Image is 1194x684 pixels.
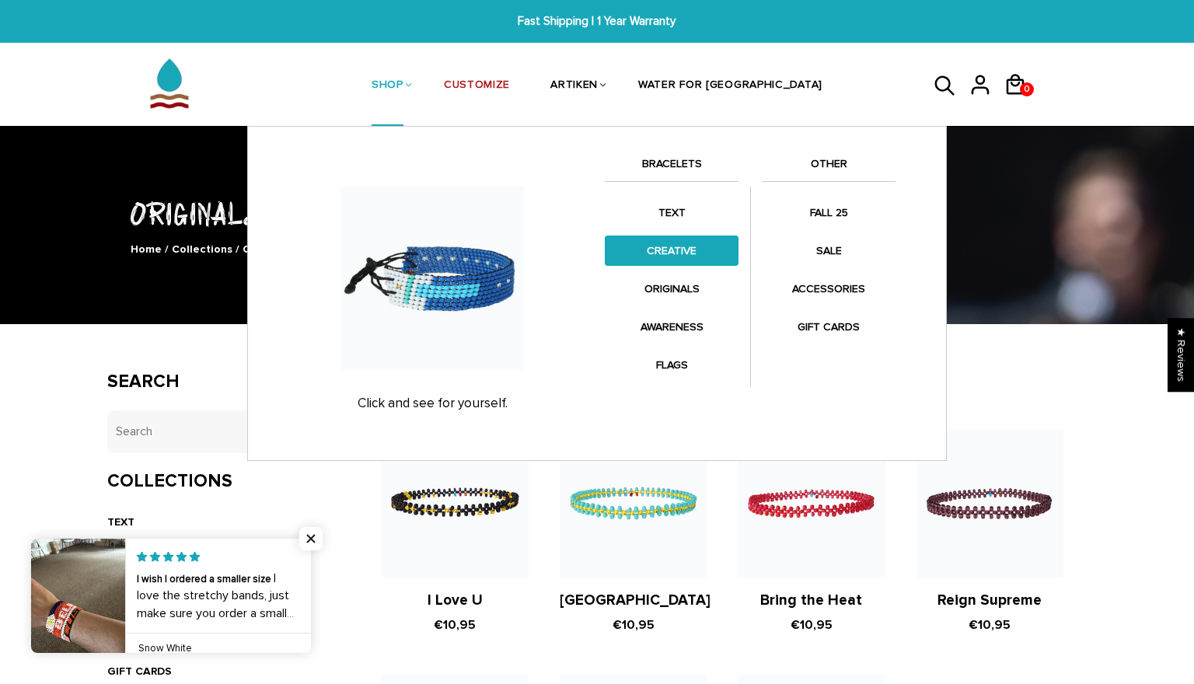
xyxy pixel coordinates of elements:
[107,470,335,493] h3: Collections
[172,243,232,256] a: Collections
[275,396,589,411] p: Click and see for yourself.
[1021,79,1033,100] span: 0
[762,155,895,181] a: OTHER
[107,192,1087,233] h1: ORIGINALS
[550,45,598,127] a: ARTIKEN
[1004,101,1039,103] a: 0
[613,617,655,633] span: €10,95
[969,617,1011,633] span: €10,95
[605,350,738,380] a: FLAGS
[428,592,483,609] a: I Love U
[434,617,476,633] span: €10,95
[1168,318,1194,392] div: Click to open Judge.me floating reviews tab
[605,155,738,181] a: BRACELETS
[605,236,738,266] a: CREATIVE
[937,592,1042,609] a: Reign Supreme
[791,617,833,633] span: €10,95
[762,274,895,304] a: ACCESSORIES
[372,45,403,127] a: SHOP
[299,527,323,550] span: Close popup widget
[131,243,162,256] a: Home
[560,592,710,609] a: [GEOGRAPHIC_DATA]
[762,236,895,266] a: SALE
[236,243,239,256] span: /
[762,312,895,342] a: GIFT CARDS
[368,12,826,30] span: Fast Shipping | 1 Year Warranty
[107,515,134,529] a: TEXT
[605,274,738,304] a: ORIGINALS
[638,45,822,127] a: WATER FOR [GEOGRAPHIC_DATA]
[605,312,738,342] a: AWARENESS
[243,243,301,256] span: ORIGINALS
[760,592,862,609] a: Bring the Heat
[165,243,169,256] span: /
[107,665,172,678] a: GIFT CARDS
[444,45,510,127] a: CUSTOMIZE
[107,371,335,393] h3: Search
[107,410,335,453] input: Search
[605,197,738,228] a: TEXT
[762,197,895,228] a: FALL 25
